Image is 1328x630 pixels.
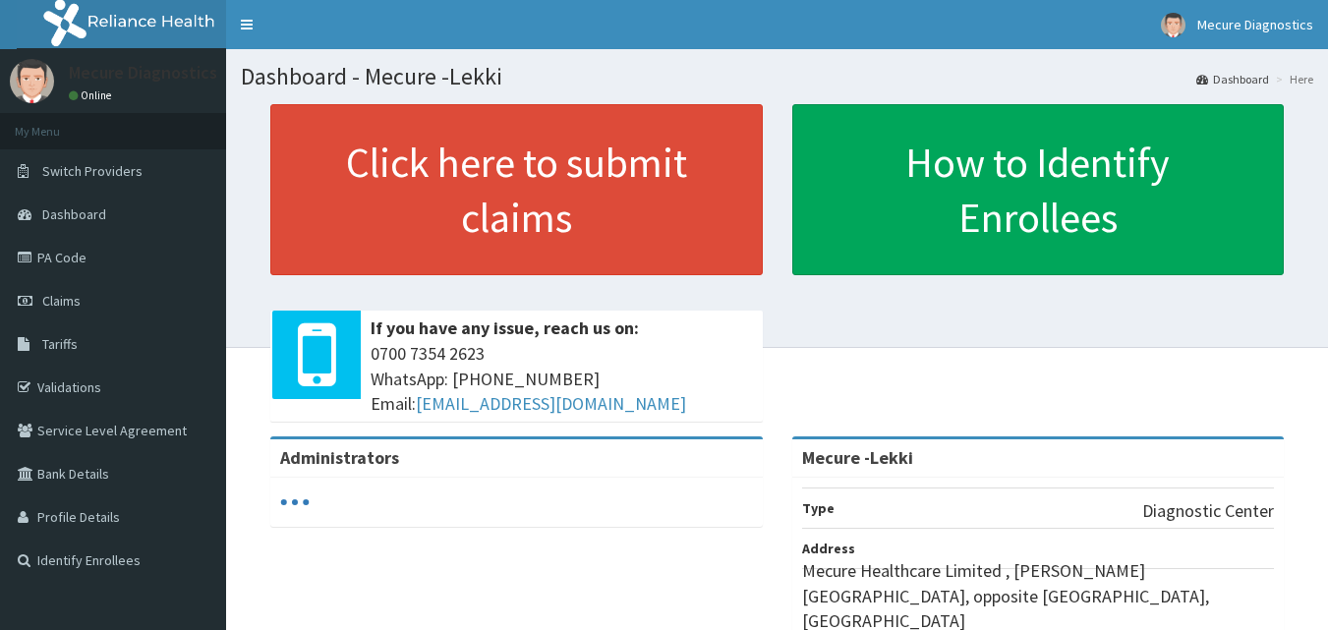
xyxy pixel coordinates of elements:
[270,104,763,275] a: Click here to submit claims
[69,88,116,102] a: Online
[1161,13,1185,37] img: User Image
[241,64,1313,89] h1: Dashboard - Mecure -Lekki
[802,499,835,517] b: Type
[42,162,143,180] span: Switch Providers
[1197,16,1313,33] span: Mecure Diagnostics
[416,392,686,415] a: [EMAIL_ADDRESS][DOMAIN_NAME]
[792,104,1285,275] a: How to Identify Enrollees
[802,446,913,469] strong: Mecure -Lekki
[802,540,855,557] b: Address
[280,446,399,469] b: Administrators
[42,292,81,310] span: Claims
[1142,498,1274,524] p: Diagnostic Center
[1271,71,1313,87] li: Here
[42,335,78,353] span: Tariffs
[280,487,310,517] svg: audio-loading
[1196,71,1269,87] a: Dashboard
[69,64,217,82] p: Mecure Diagnostics
[42,205,106,223] span: Dashboard
[371,341,753,417] span: 0700 7354 2623 WhatsApp: [PHONE_NUMBER] Email:
[10,59,54,103] img: User Image
[371,316,639,339] b: If you have any issue, reach us on:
